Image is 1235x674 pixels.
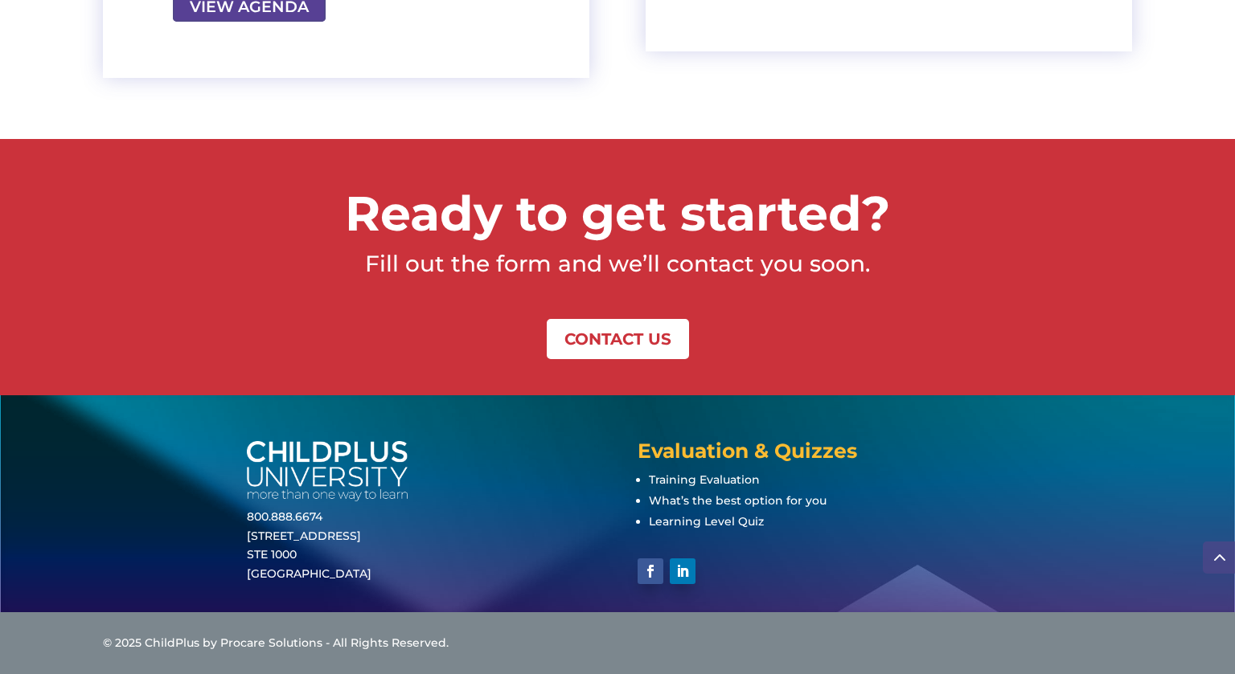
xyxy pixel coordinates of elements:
[638,558,663,584] a: Follow on Facebook
[247,529,371,582] a: [STREET_ADDRESS]STE 1000[GEOGRAPHIC_DATA]
[670,558,695,584] a: Follow on LinkedIn
[547,319,689,359] a: CONTACT US
[247,509,322,524] a: 800.888.6674
[103,634,1132,653] div: © 2025 ChildPlus by Procare Solutions - All Rights Reserved.
[247,441,408,501] img: white-cpu-wordmark
[649,514,764,529] a: Learning Level Quiz
[103,185,1132,251] h2: Ready to get started?
[638,441,987,469] h4: Evaluation & Quizzes
[649,493,827,508] a: What’s the best option for you
[365,250,870,277] span: Fill out the form and we’ll contact you soon.
[649,472,760,487] a: Training Evaluation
